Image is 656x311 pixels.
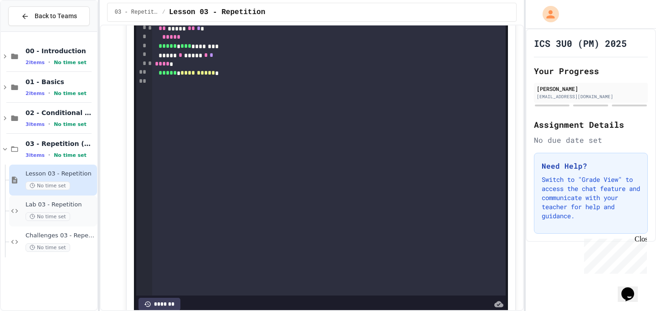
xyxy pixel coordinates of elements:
[26,181,70,190] span: No time set
[534,118,648,131] h2: Assignment Details
[169,7,265,18] span: Lesson 03 - Repetition
[48,120,50,128] span: •
[4,4,63,58] div: Chat with us now!Close
[26,140,95,148] span: 03 - Repetition (while and for)
[26,90,45,96] span: 2 items
[534,135,648,145] div: No due date set
[54,60,87,65] span: No time set
[542,175,640,221] p: Switch to "Grade View" to access the chat feature and communicate with your teacher for help and ...
[26,201,95,209] span: Lab 03 - Repetition
[26,121,45,127] span: 3 items
[48,151,50,159] span: •
[534,37,627,50] h1: ICS 3U0 (PM) 2025
[54,152,87,158] span: No time set
[537,93,645,100] div: [EMAIL_ADDRESS][DOMAIN_NAME]
[533,4,561,25] div: My Account
[54,121,87,127] span: No time set
[162,9,165,16] span: /
[48,59,50,66] span: •
[26,109,95,117] span: 02 - Conditional Statements (if)
[8,6,90,26] button: Back to Teams
[26,47,95,55] span: 00 - Introduction
[618,275,647,302] iframe: chat widget
[26,243,70,252] span: No time set
[26,60,45,65] span: 2 items
[54,90,87,96] span: No time set
[580,235,647,274] iframe: chat widget
[48,90,50,97] span: •
[537,85,645,93] div: [PERSON_NAME]
[26,152,45,158] span: 3 items
[35,11,77,21] span: Back to Teams
[26,170,95,178] span: Lesson 03 - Repetition
[26,78,95,86] span: 01 - Basics
[115,9,159,16] span: 03 - Repetition (while and for)
[26,232,95,240] span: Challenges 03 - Repetition
[534,65,648,77] h2: Your Progress
[26,212,70,221] span: No time set
[542,161,640,171] h3: Need Help?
